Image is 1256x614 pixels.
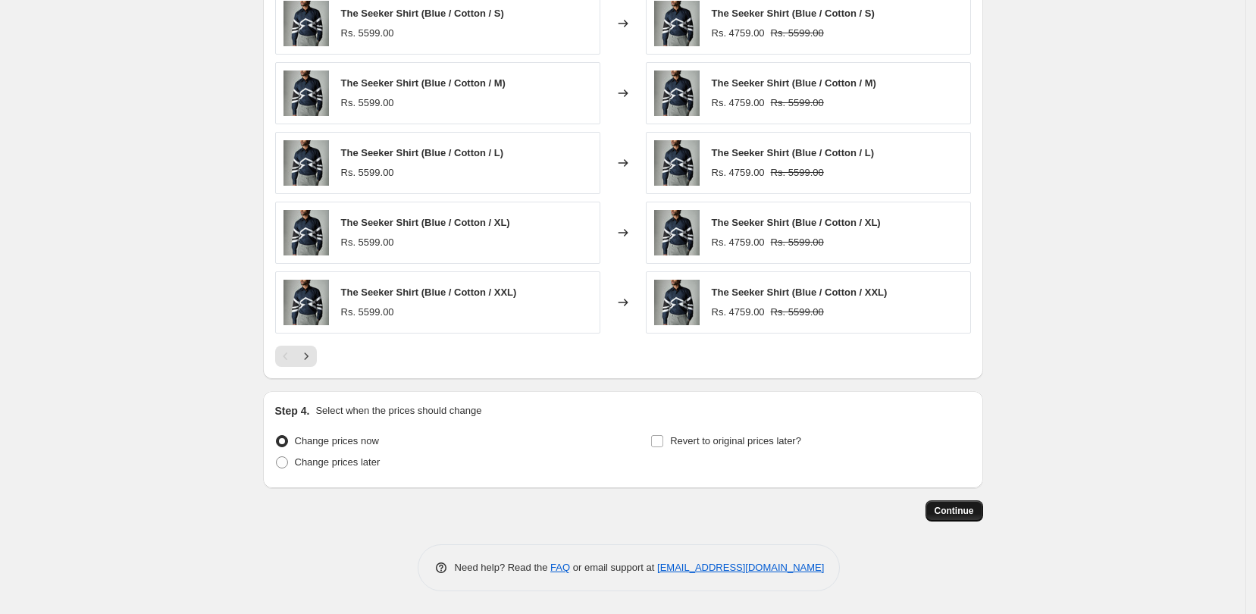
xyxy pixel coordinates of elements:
a: [EMAIL_ADDRESS][DOMAIN_NAME] [657,562,824,573]
span: Rs. 4759.00 [712,167,765,178]
img: Rhapsody3Shirt1_80x.jpg [654,1,700,46]
a: FAQ [550,562,570,573]
span: The Seeker Shirt (Blue / Cotton / XL) [712,217,881,228]
span: Rs. 5599.00 [341,167,394,178]
span: Rs. 5599.00 [771,27,824,39]
span: Rs. 5599.00 [771,97,824,108]
span: The Seeker Shirt (Blue / Cotton / L) [341,147,504,158]
span: The Seeker Shirt (Blue / Cotton / M) [341,77,506,89]
span: Rs. 4759.00 [712,97,765,108]
img: Rhapsody3Shirt1_80x.jpg [654,280,700,325]
img: Rhapsody3Shirt1_80x.jpg [283,280,329,325]
span: The Seeker Shirt (Blue / Cotton / XXL) [341,287,517,298]
span: The Seeker Shirt (Blue / Cotton / S) [341,8,504,19]
p: Select when the prices should change [315,403,481,418]
h2: Step 4. [275,403,310,418]
button: Continue [926,500,983,522]
nav: Pagination [275,346,317,367]
span: The Seeker Shirt (Blue / Cotton / XXL) [712,287,888,298]
img: Rhapsody3Shirt1_80x.jpg [283,140,329,186]
span: Rs. 5599.00 [771,237,824,248]
span: Rs. 4759.00 [712,306,765,318]
span: Change prices now [295,435,379,446]
img: Rhapsody3Shirt1_80x.jpg [654,70,700,116]
img: Rhapsody3Shirt1_80x.jpg [283,210,329,255]
span: Need help? Read the [455,562,551,573]
span: or email support at [570,562,657,573]
span: The Seeker Shirt (Blue / Cotton / M) [712,77,876,89]
span: The Seeker Shirt (Blue / Cotton / S) [712,8,875,19]
img: Rhapsody3Shirt1_80x.jpg [654,210,700,255]
span: Rs. 4759.00 [712,237,765,248]
img: Rhapsody3Shirt1_80x.jpg [283,70,329,116]
span: The Seeker Shirt (Blue / Cotton / XL) [341,217,510,228]
img: Rhapsody3Shirt1_80x.jpg [654,140,700,186]
img: Rhapsody3Shirt1_80x.jpg [283,1,329,46]
span: Change prices later [295,456,381,468]
span: Rs. 5599.00 [341,27,394,39]
button: Next [296,346,317,367]
span: The Seeker Shirt (Blue / Cotton / L) [712,147,875,158]
span: Rs. 5599.00 [341,97,394,108]
span: Rs. 5599.00 [771,306,824,318]
span: Revert to original prices later? [670,435,801,446]
span: Rs. 5599.00 [771,167,824,178]
span: Rs. 4759.00 [712,27,765,39]
span: Rs. 5599.00 [341,237,394,248]
span: Continue [935,505,974,517]
span: Rs. 5599.00 [341,306,394,318]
